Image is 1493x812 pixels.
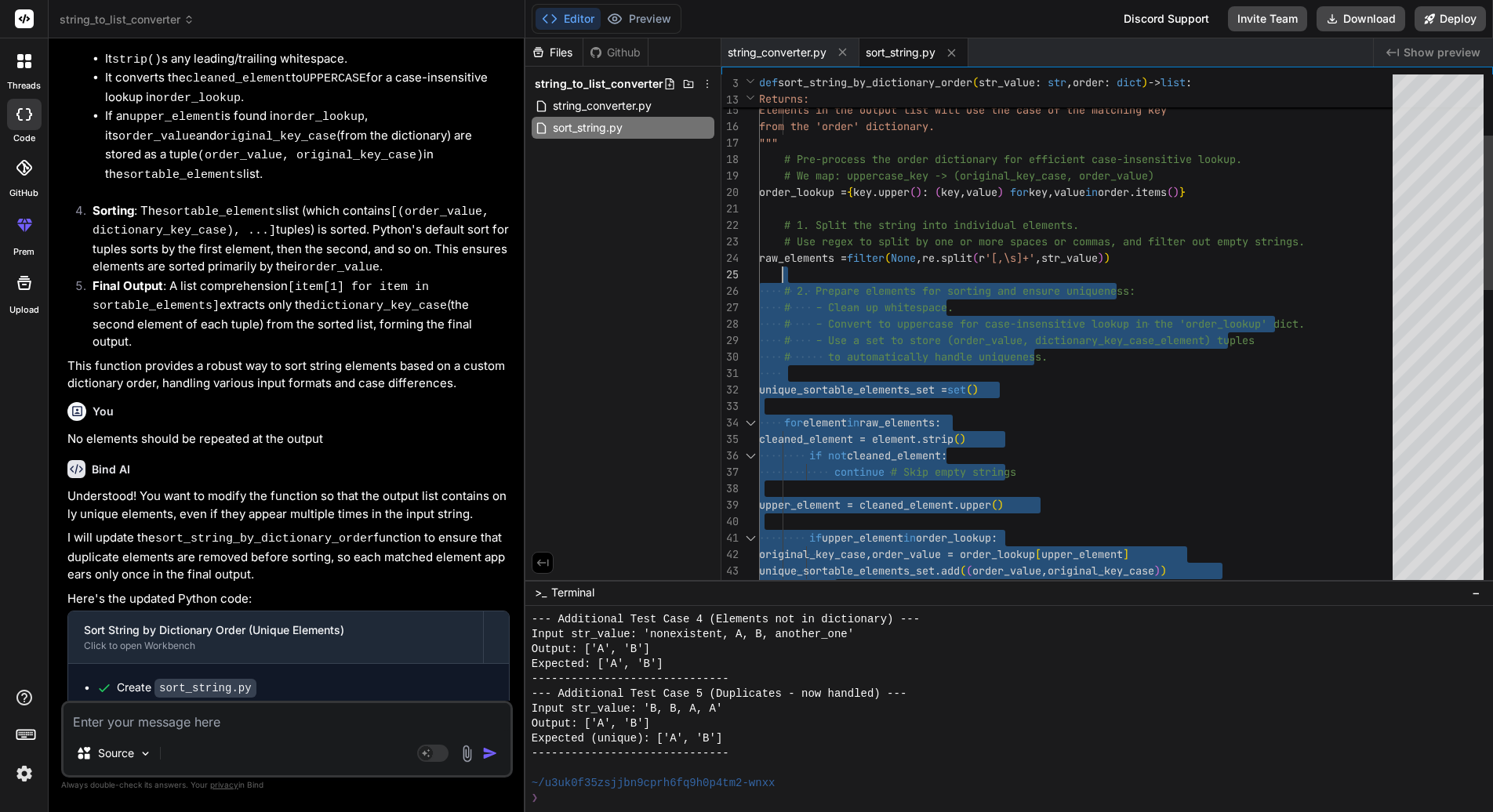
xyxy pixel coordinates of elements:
span: Show preview [1404,45,1480,60]
span: filter [847,251,885,265]
span: str_value [979,75,1035,89]
span: ------------------------------ [532,746,729,761]
span: ( [960,564,966,578]
span: # 2. Prepare elements for sorting and ensure uniqu [784,284,1098,298]
div: 42 [721,546,739,563]
span: ❯ [532,791,539,806]
span: , [1041,564,1048,578]
span: str_value [1041,251,1098,265]
p: I will update the function to ensure that duplicate elements are removed before sorting, so each ... [67,529,510,584]
span: sort_string.py [866,45,935,60]
span: # to automatically handle uniqueness. [784,350,1048,364]
div: 33 [721,398,739,415]
span: ( [954,432,960,446]
div: 36 [721,448,739,464]
span: ) [997,185,1004,199]
span: Terminal [551,585,594,600]
li: : The list (which contains tuples) is sorted. Python's default sort for tuples sorts by the first... [80,202,510,277]
div: Files [525,45,583,60]
span: : [922,185,928,199]
code: original_key_case [216,130,336,143]
div: 35 [721,431,739,448]
span: Expected (unique): ['A', 'B'] [532,731,722,746]
span: cleaned_element [847,448,941,462]
span: unique_sortable_elements_set.add [759,564,960,578]
span: raw_elements [859,415,935,430]
span: re.split [922,251,972,265]
span: ) [1142,75,1148,89]
span: # We map: uppercase_key -> (original_key_case, ord [784,169,1098,183]
span: key [941,185,960,199]
p: Understood! You want to modify the function so that the output list contains only unique elements... [67,488,510,523]
span: ) [972,382,979,397]
span: Output: ['A', 'B'] [532,716,650,731]
span: value [1054,185,1085,199]
div: 17 [721,135,739,151]
span: sort_string.py [551,118,624,137]
span: upper_element [822,531,903,545]
button: Preview [601,8,677,30]
div: Sort String by Dictionary Order (Unique Elements) [84,622,467,638]
span: ( [966,382,972,397]
code: cleaned_element [186,72,292,85]
label: prem [13,245,35,259]
span: --- Additional Test Case 4 (Elements not in dictionary) --- [532,612,920,627]
span: Output: ['A', 'B'] [532,642,650,657]
span: [ [1035,547,1041,561]
span: >_ [535,585,547,600]
p: No elements should be repeated at the output [67,430,510,448]
div: 31 [721,365,739,382]
span: in [903,531,916,545]
code: order_lookup [280,111,365,124]
span: string_to_list_converter [60,12,194,27]
span: element [803,415,847,430]
div: 38 [721,480,739,497]
p: This function provides a robust way to sort string elements based on a custom dictionary order, h... [67,357,510,393]
div: 28 [721,316,739,332]
div: 25 [721,266,739,283]
code: order_lookup [156,92,241,105]
div: 43 [721,563,739,579]
li: If an is found in , its and (from the dictionary) are stored as a tuple in the list. [105,107,510,184]
span: dict [1117,75,1142,89]
span: , [960,185,966,199]
span: , [1035,251,1041,265]
span: set [947,382,966,397]
code: order_value [118,130,196,143]
div: 41 [721,530,739,546]
span: upper_element = cleaned_element.upper [759,498,991,512]
span: --- Additional Test Case 5 (Duplicates - now handled) --- [532,687,906,701]
p: Always double-check its answers. Your in Bind [61,778,513,792]
span: in [847,415,859,430]
label: Upload [9,303,39,317]
h6: You [93,404,114,419]
span: # Use regex to split by one or more spaces or comm [784,234,1098,248]
span: Returns: [759,92,809,106]
span: ( [972,75,979,89]
span: raw_elements = [759,251,847,265]
span: order_lookup [916,531,991,545]
span: ) [1098,251,1104,265]
span: in [1085,185,1098,199]
span: , [916,251,922,265]
code: (order_value, original_key_case) [198,149,423,162]
span: # - Clean up whitespace. [784,300,954,314]
div: 26 [721,283,739,299]
span: order_value [972,564,1041,578]
div: 19 [721,168,739,184]
code: sort_string.py [154,679,256,698]
span: ( [1167,185,1173,199]
code: UPPERCASE [303,72,366,85]
span: string_converter.py [728,45,826,60]
span: ( [910,185,916,199]
span: # - Convert to uppercase for case-insensitive l [784,317,1098,331]
img: settings [11,760,38,787]
div: Click to collapse the range. [740,415,761,431]
span: _key_case_element) tuples [1098,333,1255,347]
span: from the 'order' dictionary. [759,119,935,133]
span: ------------------------------ [532,672,729,687]
span: Input str_value: 'B, B, A, A' [532,701,722,716]
span: list [1161,75,1186,89]
span: ( [885,251,891,265]
div: 23 [721,234,739,250]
